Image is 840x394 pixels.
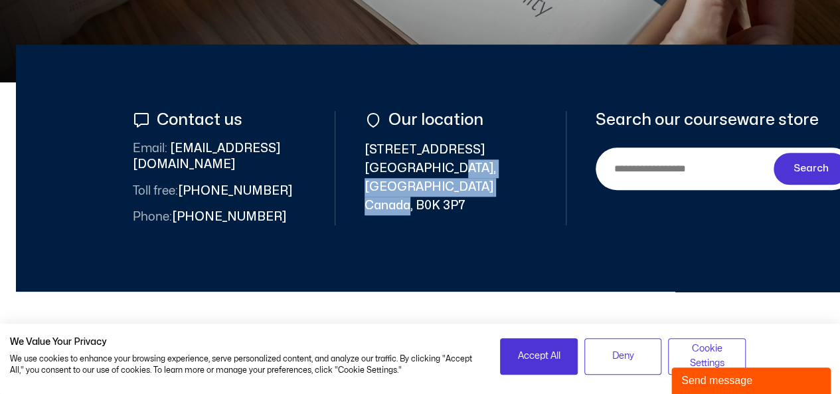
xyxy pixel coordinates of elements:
[500,338,578,375] button: Accept all cookies
[133,141,305,173] span: [EMAIL_ADDRESS][DOMAIN_NAME]
[612,349,634,363] span: Deny
[365,141,537,215] span: [STREET_ADDRESS] [GEOGRAPHIC_DATA], [GEOGRAPHIC_DATA] Canada, B0K 3P7
[385,111,483,129] span: Our location
[517,349,560,363] span: Accept All
[677,342,737,371] span: Cookie Settings
[133,185,178,197] span: Toll free:
[794,161,829,177] span: Search
[10,336,480,348] h2: We Value Your Privacy
[671,365,833,394] iframe: chat widget
[133,211,172,223] span: Phone:
[596,111,819,129] span: Search our courseware store
[133,143,167,154] span: Email:
[153,111,242,129] span: Contact us
[668,338,746,375] button: Adjust cookie preferences
[133,209,286,225] span: [PHONE_NUMBER]
[10,353,480,376] p: We use cookies to enhance your browsing experience, serve personalized content, and analyze our t...
[584,338,662,375] button: Deny all cookies
[133,183,292,199] span: [PHONE_NUMBER]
